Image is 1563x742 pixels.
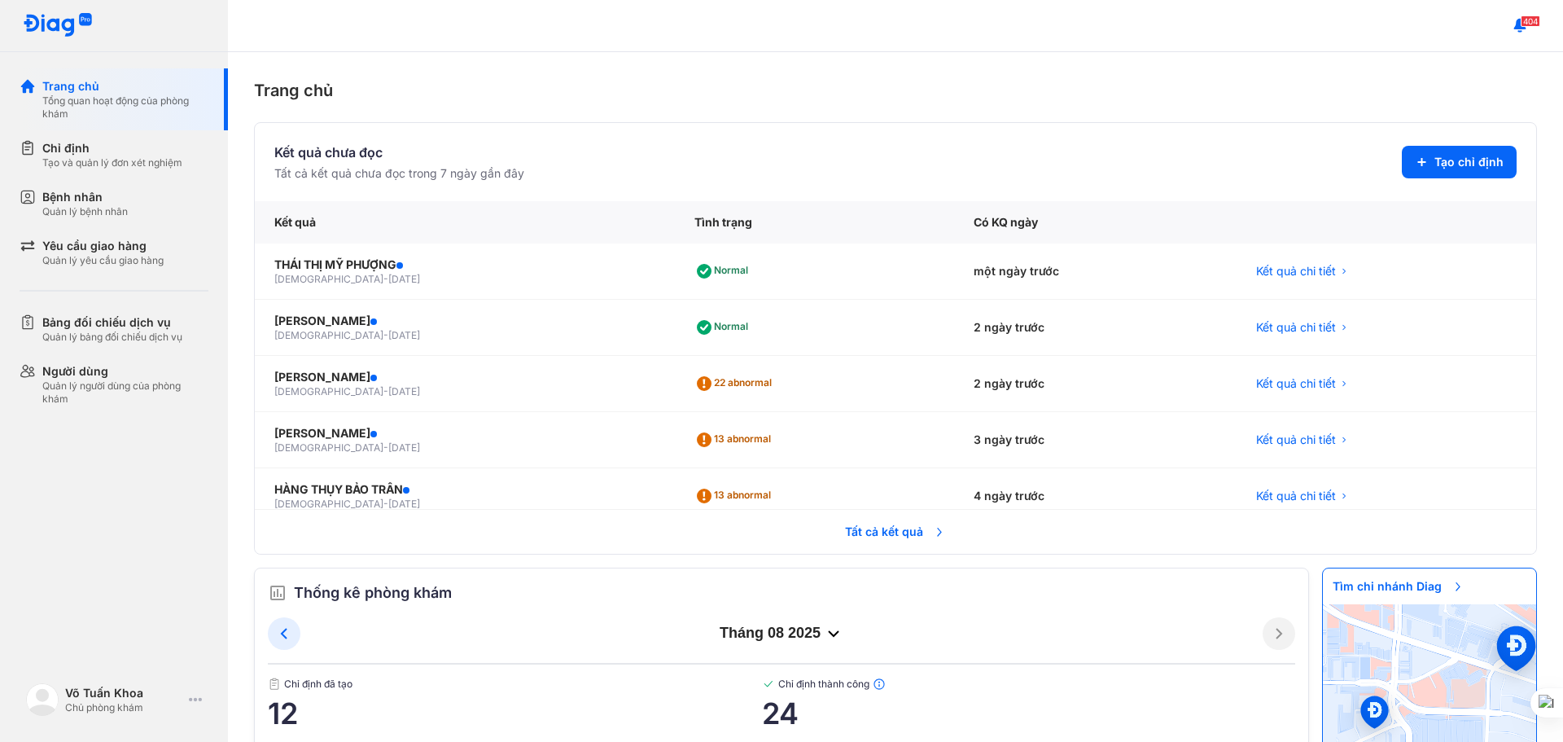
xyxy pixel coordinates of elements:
[694,371,778,397] div: 22 abnormal
[26,683,59,716] img: logo
[274,441,383,454] span: [DEMOGRAPHIC_DATA]
[1256,488,1336,504] span: Kết quả chi tiết
[1402,146,1517,178] button: Tạo chỉ định
[383,273,388,285] span: -
[274,481,655,498] div: HÀNG THỤY BẢO TRÂN
[954,356,1237,412] div: 2 ngày trước
[1521,15,1540,27] span: 404
[954,244,1237,300] div: một ngày trước
[42,314,182,331] div: Bảng đối chiếu dịch vụ
[42,78,208,94] div: Trang chủ
[694,314,755,340] div: Normal
[42,156,182,169] div: Tạo và quản lý đơn xét nghiệm
[42,254,164,267] div: Quản lý yêu cầu giao hàng
[873,678,886,691] img: info.7e716105.svg
[954,300,1237,356] div: 2 ngày trước
[388,498,420,510] span: [DATE]
[42,363,208,380] div: Người dùng
[388,329,420,341] span: [DATE]
[42,140,182,156] div: Chỉ định
[300,624,1263,643] div: tháng 08 2025
[42,238,164,254] div: Yêu cầu giao hàng
[694,483,777,509] div: 13 abnormal
[383,385,388,397] span: -
[274,385,383,397] span: [DEMOGRAPHIC_DATA]
[274,257,655,273] div: THÁI THỊ MỸ PHƯỢNG
[274,273,383,285] span: [DEMOGRAPHIC_DATA]
[675,201,954,244] div: Tình trạng
[255,201,675,244] div: Kết quả
[835,514,956,550] span: Tất cả kết quả
[274,498,383,510] span: [DEMOGRAPHIC_DATA]
[1256,263,1336,279] span: Kết quả chi tiết
[274,329,383,341] span: [DEMOGRAPHIC_DATA]
[65,685,182,701] div: Võ Tuấn Khoa
[1256,432,1336,448] span: Kết quả chi tiết
[1256,319,1336,336] span: Kết quả chi tiết
[388,441,420,454] span: [DATE]
[388,385,420,397] span: [DATE]
[274,369,655,385] div: [PERSON_NAME]
[42,380,208,406] div: Quản lý người dùng của phòng khám
[762,678,775,691] img: checked-green.01cc79e0.svg
[383,329,388,341] span: -
[383,498,388,510] span: -
[254,78,1537,103] div: Trang chủ
[1323,569,1474,604] span: Tìm chi nhánh Diag
[762,697,1295,730] span: 24
[42,189,128,205] div: Bệnh nhân
[268,583,287,603] img: order.5a6da16c.svg
[268,697,762,730] span: 12
[274,425,655,441] div: [PERSON_NAME]
[274,313,655,329] div: [PERSON_NAME]
[42,94,208,121] div: Tổng quan hoạt động của phòng khám
[388,273,420,285] span: [DATE]
[954,201,1237,244] div: Có KQ ngày
[694,258,755,284] div: Normal
[954,412,1237,468] div: 3 ngày trước
[383,441,388,454] span: -
[23,13,93,38] img: logo
[274,165,524,182] div: Tất cả kết quả chưa đọc trong 7 ngày gần đây
[268,678,762,691] span: Chỉ định đã tạo
[294,582,452,604] span: Thống kê phòng khám
[954,468,1237,525] div: 4 ngày trước
[762,678,1295,691] span: Chỉ định thành công
[42,331,182,344] div: Quản lý bảng đối chiếu dịch vụ
[65,701,182,714] div: Chủ phòng khám
[274,143,524,162] div: Kết quả chưa đọc
[694,427,777,453] div: 13 abnormal
[1434,154,1504,170] span: Tạo chỉ định
[268,678,281,691] img: document.50c4cfd0.svg
[42,205,128,218] div: Quản lý bệnh nhân
[1256,375,1336,392] span: Kết quả chi tiết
